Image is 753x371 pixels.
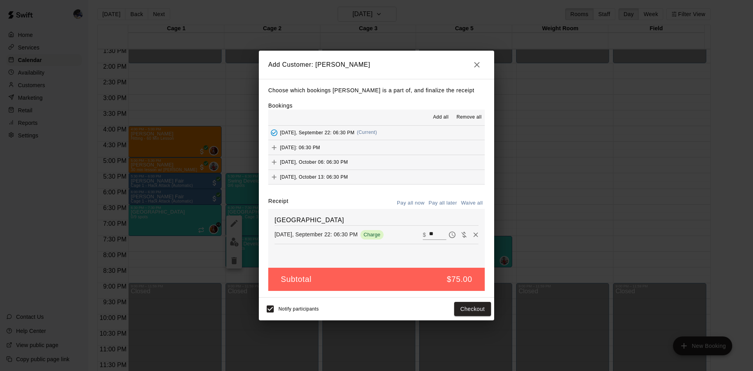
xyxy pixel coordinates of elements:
[395,197,427,209] button: Pay all now
[357,130,377,135] span: (Current)
[433,113,449,121] span: Add all
[454,302,491,316] button: Checkout
[268,155,485,170] button: Add[DATE], October 06: 06:30 PM
[259,51,494,79] h2: Add Customer: [PERSON_NAME]
[268,140,485,155] button: Add[DATE]: 06:30 PM
[280,130,355,135] span: [DATE], September 22: 06:30 PM
[360,232,384,238] span: Charge
[427,197,459,209] button: Pay all later
[280,159,348,165] span: [DATE], October 06: 06:30 PM
[268,126,485,140] button: Added - Collect Payment[DATE], September 22: 06:30 PM(Current)
[275,215,478,225] h6: [GEOGRAPHIC_DATA]
[268,197,288,209] label: Receipt
[459,197,485,209] button: Waive all
[268,86,485,95] p: Choose which bookings [PERSON_NAME] is a part of, and finalize the receipt
[446,231,458,238] span: Pay later
[268,174,280,179] span: Add
[453,111,485,124] button: Remove all
[268,102,293,109] label: Bookings
[280,174,348,179] span: [DATE], October 13: 06:30 PM
[268,170,485,185] button: Add[DATE], October 13: 06:30 PM
[280,144,320,150] span: [DATE]: 06:30 PM
[281,274,311,285] h5: Subtotal
[470,229,482,241] button: Remove
[447,274,472,285] h5: $75.00
[268,144,280,150] span: Add
[275,230,358,238] p: [DATE], September 22: 06:30 PM
[268,127,280,139] button: Added - Collect Payment
[428,111,453,124] button: Add all
[457,113,482,121] span: Remove all
[278,306,319,312] span: Notify participants
[268,159,280,165] span: Add
[458,231,470,238] span: Waive payment
[423,231,426,239] p: $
